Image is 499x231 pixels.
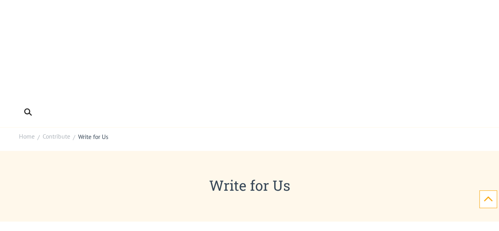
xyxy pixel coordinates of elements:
span: Contribute [43,132,70,140]
span: / [73,133,75,142]
span: Home [19,132,35,140]
h1: Write for Us [19,175,480,196]
a: Home [19,132,35,141]
span: / [37,133,40,142]
a: Contribute [43,132,70,141]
